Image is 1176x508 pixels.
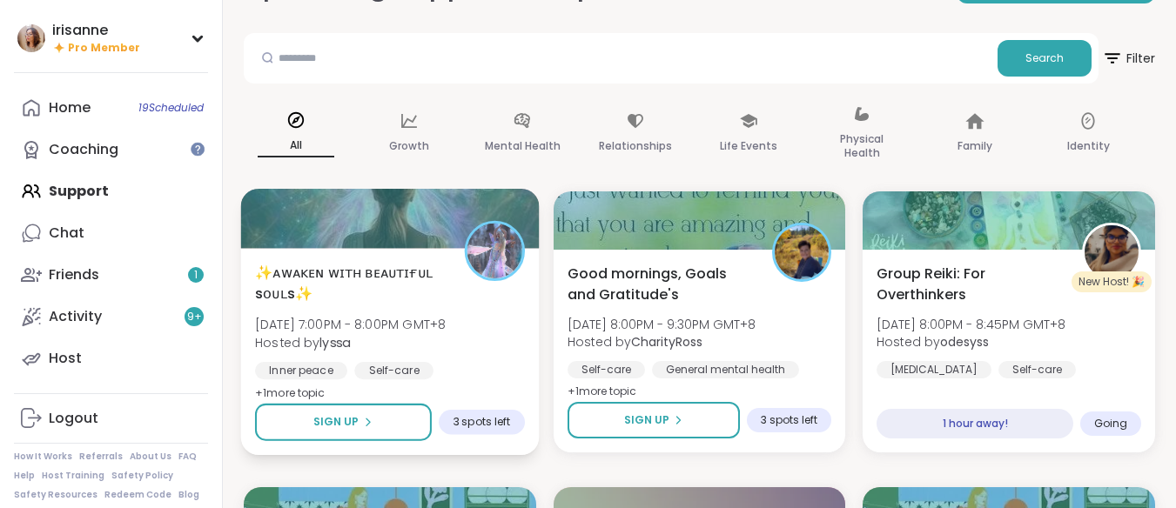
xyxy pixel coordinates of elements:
[14,212,208,254] a: Chat
[877,361,991,378] div: [MEDICAL_DATA]
[599,136,672,157] p: Relationships
[68,41,140,56] span: Pro Member
[138,101,204,115] span: 19 Scheduled
[52,21,140,40] div: irisanne
[14,470,35,482] a: Help
[187,310,202,324] span: 9 +
[49,409,98,428] div: Logout
[194,268,198,283] span: 1
[14,451,72,463] a: How It Works
[624,412,669,428] span: Sign Up
[877,316,1065,333] span: [DATE] 8:00PM - 8:45PM GMT+8
[319,333,350,351] b: lyssa
[1085,225,1139,279] img: odesyss
[761,413,817,427] span: 3 spots left
[49,349,82,368] div: Host
[255,262,445,304] span: ✨ᴀᴡᴀᴋᴇɴ ᴡɪᴛʜ ʙᴇᴀᴜᴛɪғᴜʟ sᴏᴜʟs✨
[14,338,208,379] a: Host
[14,296,208,338] a: Activity9+
[258,135,334,157] p: All
[49,224,84,243] div: Chat
[958,136,992,157] p: Family
[49,307,102,326] div: Activity
[940,333,989,351] b: odesyss
[998,40,1092,77] button: Search
[631,333,702,351] b: CharityRoss
[130,451,171,463] a: About Us
[17,24,45,52] img: irisanne
[14,489,97,501] a: Safety Resources
[453,415,510,429] span: 3 spots left
[1102,33,1155,84] button: Filter
[877,409,1073,438] div: 1 hour away!
[79,451,123,463] a: Referrals
[775,225,829,279] img: CharityRoss
[104,489,171,501] a: Redeem Code
[354,362,433,379] div: Self-care
[1025,50,1064,66] span: Search
[191,142,205,156] iframe: Spotlight
[14,254,208,296] a: Friends1
[14,398,208,439] a: Logout
[1067,136,1110,157] p: Identity
[467,224,521,278] img: lyssa
[568,264,754,305] span: Good mornings, Goals and Gratitude's
[255,316,446,333] span: [DATE] 7:00PM - 8:00PM GMT+8
[568,316,756,333] span: [DATE] 8:00PM - 9:30PM GMT+8
[178,489,199,501] a: Blog
[998,361,1076,378] div: Self-care
[111,470,173,482] a: Safety Policy
[313,414,360,430] span: Sign Up
[568,402,741,438] button: Sign Up
[652,361,799,378] div: General mental health
[255,362,347,379] div: Inner peace
[1094,417,1127,431] span: Going
[720,136,777,157] p: Life Events
[877,264,1063,305] span: Group Reiki: For Overthinkers
[49,98,91,117] div: Home
[568,361,645,378] div: Self-care
[14,87,208,129] a: Home19Scheduled
[49,140,118,159] div: Coaching
[255,333,446,351] span: Hosted by
[1102,37,1155,79] span: Filter
[1072,271,1152,292] div: New Host! 🎉
[42,470,104,482] a: Host Training
[389,136,429,157] p: Growth
[14,129,208,170] a: Coaching
[485,136,561,157] p: Mental Health
[178,451,197,463] a: FAQ
[823,129,900,164] p: Physical Health
[568,333,756,351] span: Hosted by
[255,404,432,441] button: Sign Up
[49,265,99,284] div: Friends
[877,333,1065,351] span: Hosted by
